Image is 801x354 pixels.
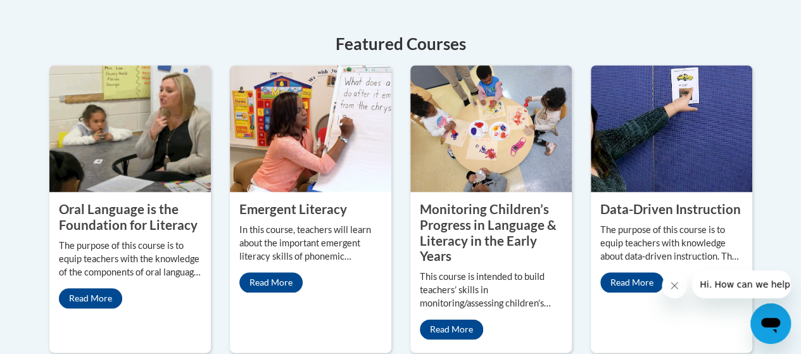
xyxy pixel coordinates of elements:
[600,201,741,217] property: Data-Driven Instruction
[239,224,382,263] p: In this course, teachers will learn about the important emergent literacy skills of phonemic awar...
[59,288,122,308] a: Read More
[600,224,743,263] p: The purpose of this course is to equip teachers with knowledge about data-driven instruction. The...
[49,65,211,192] img: Oral Language is the Foundation for Literacy
[591,65,752,192] img: Data-Driven Instruction
[410,65,572,192] img: Monitoring Children’s Progress in Language & Literacy in the Early Years
[59,201,198,232] property: Oral Language is the Foundation for Literacy
[750,303,791,344] iframe: Button to launch messaging window
[420,270,562,310] p: This course is intended to build teachers’ skills in monitoring/assessing children’s developmenta...
[59,239,201,279] p: The purpose of this course is to equip teachers with the knowledge of the components of oral lang...
[239,272,303,293] a: Read More
[49,32,752,56] h4: Featured Courses
[8,9,103,19] span: Hi. How can we help?
[420,201,557,263] property: Monitoring Children’s Progress in Language & Literacy in the Early Years
[600,272,664,293] a: Read More
[239,201,347,217] property: Emergent Literacy
[420,319,483,339] a: Read More
[662,273,687,298] iframe: Close message
[230,65,391,192] img: Emergent Literacy
[692,270,791,298] iframe: Message from company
